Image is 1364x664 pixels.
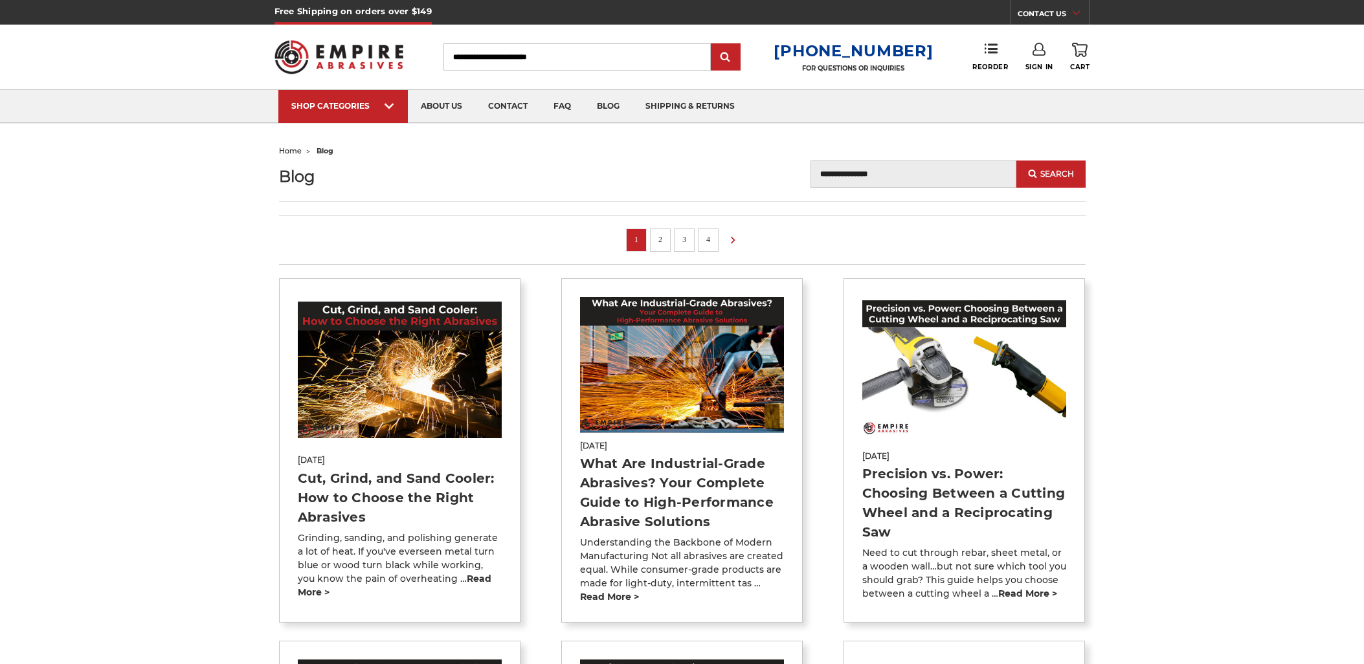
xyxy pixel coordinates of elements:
a: home [279,146,302,155]
a: 2 [654,232,667,247]
a: CONTACT US [1018,6,1090,25]
p: Need to cut through rebar, sheet metal, or a wooden wall…but not sure which tool you should grab?... [862,546,1067,601]
a: blog [584,90,632,123]
span: [DATE] [580,440,785,452]
p: Understanding the Backbone of Modern Manufacturing Not all abrasives are created equal. While con... [580,536,785,604]
span: [DATE] [298,454,502,466]
a: Precision vs. Power: Choosing Between a Cutting Wheel and a Reciprocating Saw [862,466,1066,540]
input: Submit [713,45,739,71]
a: What Are Industrial-Grade Abrasives? Your Complete Guide to High-Performance Abrasive Solutions [580,456,774,529]
a: 1 [630,232,643,247]
span: Cart [1070,63,1090,71]
a: Cut, Grind, and Sand Cooler: How to Choose the Right Abrasives [298,470,495,525]
img: Empire Abrasives [274,32,404,82]
div: SHOP CATEGORIES [291,101,395,111]
p: Grinding, sanding, and polishing generate a lot of heat. If you've everseen metal turn blue or wo... [298,531,502,599]
a: shipping & returns [632,90,748,123]
a: read more > [580,591,639,603]
img: Precision vs. Power: Choosing Between a Cutting Wheel and a Reciprocating Saw [862,300,1067,436]
a: Cart [1070,43,1090,71]
a: about us [408,90,475,123]
button: Search [1016,160,1085,188]
span: blog [317,146,333,155]
p: FOR QUESTIONS OR INQUIRIES [774,64,933,72]
a: 4 [702,232,715,247]
span: Search [1040,170,1074,179]
span: Sign In [1025,63,1053,71]
a: read more > [998,588,1057,599]
a: read more > [298,573,491,598]
span: [DATE] [862,450,1067,462]
a: 3 [678,232,691,247]
a: Reorder [972,43,1008,71]
span: Reorder [972,63,1008,71]
a: contact [475,90,541,123]
a: faq [541,90,584,123]
img: Cut, Grind, and Sand Cooler: How to Choose the Right Abrasives [298,302,502,437]
img: What Are Industrial-Grade Abrasives? Your Complete Guide to High-Performance Abrasive Solutions [580,297,785,433]
h1: Blog [279,168,521,185]
a: [PHONE_NUMBER] [774,41,933,60]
